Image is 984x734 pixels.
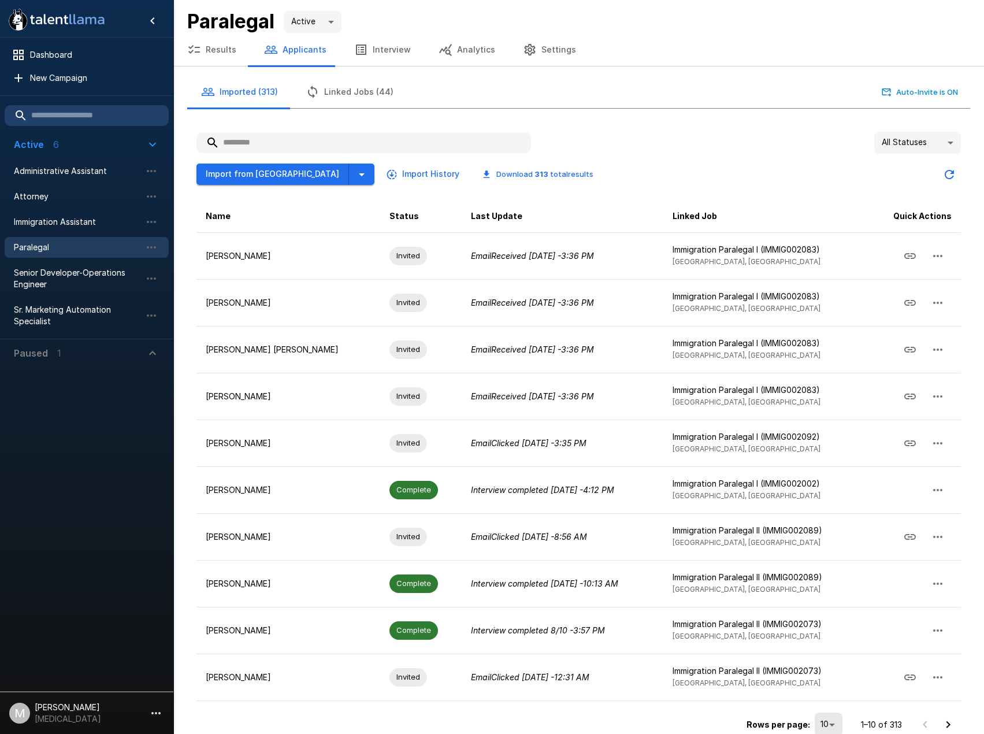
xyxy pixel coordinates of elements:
th: Name [196,200,380,233]
th: Last Update [462,200,663,233]
th: Linked Job [663,200,868,233]
span: Complete [389,625,438,636]
div: Active [284,11,341,33]
p: Rows per page: [747,719,810,731]
span: [GEOGRAPHIC_DATA], [GEOGRAPHIC_DATA] [673,398,820,406]
p: [PERSON_NAME] [206,484,371,496]
p: [PERSON_NAME] [206,625,371,636]
th: Quick Actions [867,200,961,233]
button: Linked Jobs (44) [292,76,407,108]
span: [GEOGRAPHIC_DATA], [GEOGRAPHIC_DATA] [673,585,820,594]
button: Results [173,34,250,66]
span: Invited [389,672,427,683]
span: Copy Interview Link [896,671,924,681]
span: Copy Interview Link [896,531,924,540]
span: Complete [389,484,438,495]
i: Email Received [DATE] - 3:36 PM [471,251,594,261]
button: Analytics [425,34,509,66]
span: [GEOGRAPHIC_DATA], [GEOGRAPHIC_DATA] [673,538,820,547]
i: Interview completed 8/10 - 3:57 PM [471,625,605,635]
i: Email Received [DATE] - 3:36 PM [471,344,594,354]
span: Copy Interview Link [896,343,924,353]
span: [GEOGRAPHIC_DATA], [GEOGRAPHIC_DATA] [673,491,820,500]
b: 313 [534,169,548,179]
button: Updated Today - 4:40 PM [938,163,961,186]
span: Copy Interview Link [896,296,924,306]
span: Invited [389,531,427,542]
button: Download 313 totalresults [473,165,603,183]
span: Copy Interview Link [896,390,924,400]
div: All Statuses [874,132,961,154]
p: Immigration Paralegal II (IMMIG002089) [673,572,859,583]
i: Email Clicked [DATE] - 8:56 AM [471,532,587,542]
p: [PERSON_NAME] [206,250,371,262]
p: [PERSON_NAME] [206,578,371,590]
p: [PERSON_NAME] [206,297,371,309]
p: Immigration Paralegal I (IMMIG002092) [673,431,859,443]
p: Immigration Paralegal II (IMMIG002073) [673,665,859,677]
p: Immigration Paralegal I (IMMIG002002) [673,478,859,490]
p: Immigration Paralegal II (IMMIG002089) [673,525,859,536]
span: [GEOGRAPHIC_DATA], [GEOGRAPHIC_DATA] [673,351,820,359]
button: Settings [509,34,590,66]
p: Immigration Paralegal I (IMMIG002083) [673,384,859,396]
span: Invited [389,438,427,448]
i: Email Clicked [DATE] - 12:31 AM [471,672,589,682]
p: 1–10 of 313 [861,719,902,731]
i: Interview completed [DATE] - 4:12 PM [471,485,614,495]
button: Import from [GEOGRAPHIC_DATA] [196,164,349,185]
span: Invited [389,250,427,261]
button: Applicants [250,34,340,66]
span: Complete [389,578,438,589]
button: Auto-Invite is ON [879,83,961,101]
i: Email Received [DATE] - 3:36 PM [471,298,594,307]
i: Email Clicked [DATE] - 3:35 PM [471,438,586,448]
p: Immigration Paralegal II (IMMIG002073) [673,618,859,630]
p: [PERSON_NAME] [206,672,371,683]
p: Immigration Paralegal I (IMMIG002083) [673,338,859,349]
span: [GEOGRAPHIC_DATA], [GEOGRAPHIC_DATA] [673,257,820,266]
button: Interview [340,34,425,66]
p: [PERSON_NAME] [206,531,371,543]
i: Interview completed [DATE] - 10:13 AM [471,579,618,588]
span: [GEOGRAPHIC_DATA], [GEOGRAPHIC_DATA] [673,632,820,640]
span: Invited [389,344,427,355]
span: Copy Interview Link [896,250,924,260]
span: Invited [389,297,427,308]
span: Copy Interview Link [896,437,924,447]
p: [PERSON_NAME] [206,391,371,402]
button: Import History [384,164,464,185]
b: Paralegal [187,9,274,33]
span: Invited [389,391,427,402]
p: Immigration Paralegal I (IMMIG002083) [673,291,859,302]
span: [GEOGRAPHIC_DATA], [GEOGRAPHIC_DATA] [673,679,820,687]
i: Email Received [DATE] - 3:36 PM [471,391,594,401]
p: [PERSON_NAME] [206,438,371,449]
p: Immigration Paralegal I (IMMIG002083) [673,244,859,255]
p: [PERSON_NAME] [PERSON_NAME] [206,344,371,355]
span: [GEOGRAPHIC_DATA], [GEOGRAPHIC_DATA] [673,304,820,313]
th: Status [380,200,462,233]
button: Imported (313) [187,76,292,108]
span: [GEOGRAPHIC_DATA], [GEOGRAPHIC_DATA] [673,444,820,453]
